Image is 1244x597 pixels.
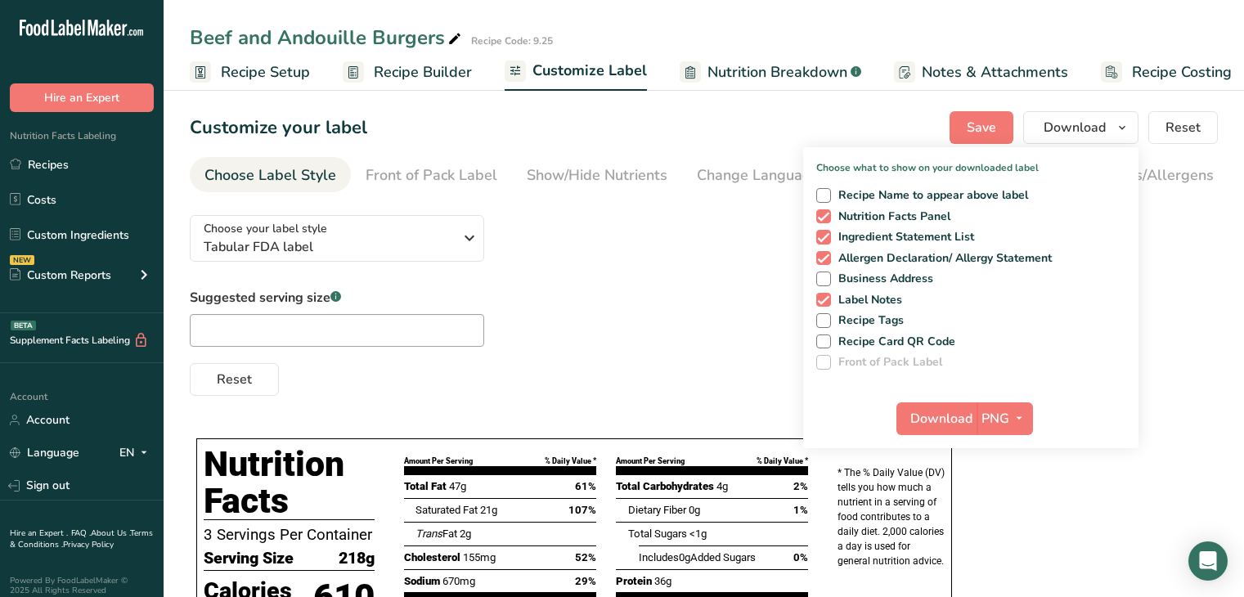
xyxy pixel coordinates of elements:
[831,355,943,370] span: Front of Pack Label
[10,255,34,265] div: NEW
[575,573,596,590] span: 29%
[1044,118,1106,137] span: Download
[460,527,471,540] span: 2g
[204,546,294,571] span: Serving Size
[575,478,596,495] span: 61%
[204,237,453,257] span: Tabular FDA label
[221,61,310,83] span: Recipe Setup
[343,54,472,91] a: Recipe Builder
[831,230,975,245] span: Ingredient Statement List
[793,478,808,495] span: 2%
[628,527,687,540] span: Total Sugars
[10,267,111,284] div: Custom Reports
[950,111,1013,144] button: Save
[415,504,478,516] span: Saturated Fat
[527,164,667,186] div: Show/Hide Nutrients
[910,409,972,429] span: Download
[63,539,114,550] a: Privacy Policy
[217,370,252,389] span: Reset
[204,446,375,520] h1: Nutrition Facts
[803,147,1138,175] p: Choose what to show on your downloaded label
[1165,118,1201,137] span: Reset
[10,527,68,539] a: Hire an Expert .
[10,576,154,595] div: Powered By FoodLabelMaker © 2025 All Rights Reserved
[204,164,336,186] div: Choose Label Style
[831,272,934,286] span: Business Address
[11,321,36,330] div: BETA
[339,546,375,571] span: 218g
[190,288,484,307] label: Suggested serving size
[697,164,820,186] div: Change Language
[793,550,808,566] span: 0%
[1132,61,1232,83] span: Recipe Costing
[757,456,808,467] div: % Daily Value *
[119,443,154,463] div: EN
[471,34,553,48] div: Recipe Code: 9.25
[689,527,707,540] span: <1g
[716,480,728,492] span: 4g
[10,83,154,112] button: Hire an Expert
[654,575,671,587] span: 36g
[480,504,497,516] span: 21g
[616,456,685,467] div: Amount Per Serving
[10,527,153,550] a: Terms & Conditions .
[616,575,652,587] span: Protein
[190,23,465,52] div: Beef and Andouille Burgers
[374,61,472,83] span: Recipe Builder
[981,409,1009,429] span: PNG
[449,480,466,492] span: 47g
[689,504,700,516] span: 0g
[545,456,596,467] div: % Daily Value *
[894,54,1068,91] a: Notes & Attachments
[977,402,1033,435] button: PNG
[568,502,596,518] span: 107%
[532,60,647,82] span: Customize Label
[967,118,996,137] span: Save
[680,54,861,91] a: Nutrition Breakdown
[831,188,1029,203] span: Recipe Name to appear above label
[838,465,945,569] p: * The % Daily Value (DV) tells you how much a nutrient in a serving of food contributes to a dail...
[831,334,956,349] span: Recipe Card QR Code
[1035,164,1242,186] div: Edit Ingredients/Allergens List
[896,402,977,435] button: Download
[1188,541,1228,581] div: Open Intercom Messenger
[415,527,457,540] span: Fat
[204,523,375,546] p: 3 Servings Per Container
[1023,111,1138,144] button: Download
[922,61,1068,83] span: Notes & Attachments
[190,363,279,396] button: Reset
[639,551,756,563] span: Includes Added Sugars
[831,293,903,307] span: Label Notes
[71,527,91,539] a: FAQ .
[10,438,79,467] a: Language
[404,575,440,587] span: Sodium
[190,54,310,91] a: Recipe Setup
[831,251,1053,266] span: Allergen Declaration/ Allergy Statement
[793,502,808,518] span: 1%
[415,527,442,540] i: Trans
[628,504,686,516] span: Dietary Fiber
[679,551,690,563] span: 0g
[831,209,951,224] span: Nutrition Facts Panel
[204,220,327,237] span: Choose your label style
[616,480,714,492] span: Total Carbohydrates
[1101,54,1232,91] a: Recipe Costing
[404,456,473,467] div: Amount Per Serving
[442,575,475,587] span: 670mg
[831,313,905,328] span: Recipe Tags
[404,551,460,563] span: Cholesterol
[404,480,447,492] span: Total Fat
[366,164,497,186] div: Front of Pack Label
[91,527,130,539] a: About Us .
[505,52,647,92] a: Customize Label
[190,215,484,262] button: Choose your label style Tabular FDA label
[190,114,367,141] h1: Customize your label
[463,551,496,563] span: 155mg
[1148,111,1218,144] button: Reset
[707,61,847,83] span: Nutrition Breakdown
[575,550,596,566] span: 52%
